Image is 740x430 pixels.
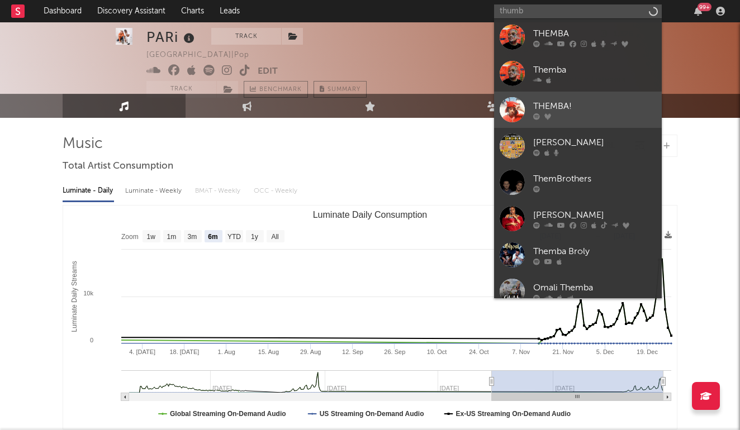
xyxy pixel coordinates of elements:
[170,410,286,418] text: Global Streaming On-Demand Audio
[494,19,662,55] a: THEMBA
[328,87,360,93] span: Summary
[125,181,184,200] div: Luminate - Weekly
[63,160,173,173] span: Total Artist Consumption
[244,81,308,98] a: Benchmark
[512,348,530,355] text: 7. Nov
[313,210,428,219] text: Luminate Daily Consumption
[494,273,662,309] a: Omali Themba
[384,348,405,355] text: 26. Sep
[342,348,363,355] text: 12. Sep
[427,348,447,355] text: 10. Oct
[70,261,78,332] text: Luminate Daily Streams
[251,233,258,241] text: 1y
[146,28,197,46] div: PARi
[694,7,702,16] button: 99+
[121,233,139,241] text: Zoom
[63,206,677,429] svg: Luminate Daily Consumption
[147,233,156,241] text: 1w
[533,63,656,77] div: Themba
[146,81,216,98] button: Track
[271,233,278,241] text: All
[698,3,711,11] div: 99 +
[300,348,321,355] text: 29. Aug
[533,245,656,258] div: Themba Broly
[533,172,656,185] div: ThemBrothers
[188,233,197,241] text: 3m
[129,348,155,355] text: 4. [DATE]
[494,200,662,237] a: [PERSON_NAME]
[494,237,662,273] a: Themba Broly
[211,28,281,45] button: Track
[167,233,177,241] text: 1m
[259,83,302,97] span: Benchmark
[227,233,241,241] text: YTD
[456,410,571,418] text: Ex-US Streaming On-Demand Audio
[637,348,658,355] text: 19. Dec
[533,281,656,294] div: Omali Themba
[494,55,662,92] a: Themba
[596,348,614,355] text: 5. Dec
[469,348,488,355] text: 24. Oct
[494,92,662,128] a: THEMBA!
[258,348,279,355] text: 15. Aug
[320,410,424,418] text: US Streaming On-Demand Audio
[218,348,235,355] text: 1. Aug
[83,290,93,297] text: 10k
[169,348,199,355] text: 18. [DATE]
[90,337,93,343] text: 0
[533,27,656,40] div: THEMBA
[63,181,114,200] div: Luminate - Daily
[533,136,656,149] div: [PERSON_NAME]
[552,348,573,355] text: 21. Nov
[146,49,262,62] div: [GEOGRAPHIC_DATA] | Pop
[258,65,278,79] button: Edit
[208,233,217,241] text: 6m
[314,81,367,98] button: Summary
[494,4,662,18] input: Search for artists
[533,99,656,113] div: THEMBA!
[494,164,662,200] a: ThemBrothers
[494,128,662,164] a: [PERSON_NAME]
[533,208,656,222] div: [PERSON_NAME]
